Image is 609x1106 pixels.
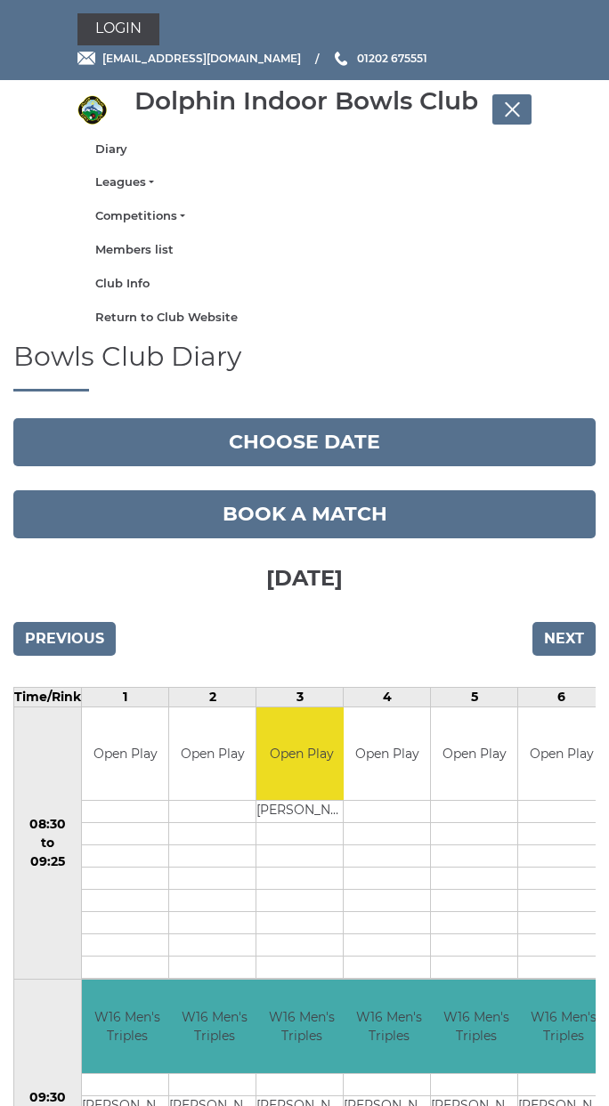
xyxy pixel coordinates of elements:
[82,687,169,706] td: 1
[532,622,596,656] input: Next
[77,95,107,125] img: Dolphin Indoor Bowls Club
[82,707,168,801] td: Open Play
[14,687,82,706] td: Time/Rink
[431,980,521,1073] td: W16 Men's Triples
[102,52,301,65] span: [EMAIL_ADDRESS][DOMAIN_NAME]
[169,687,256,706] td: 2
[256,707,346,801] td: Open Play
[344,707,430,801] td: Open Play
[518,687,605,706] td: 6
[95,141,514,157] a: Diary
[518,980,608,1073] td: W16 Men's Triples
[82,980,172,1073] td: W16 Men's Triples
[431,707,517,801] td: Open Play
[492,94,532,125] button: Toggle navigation
[13,418,596,466] button: Choose date
[169,980,259,1073] td: W16 Men's Triples
[169,707,256,801] td: Open Play
[431,687,518,706] td: 5
[77,52,95,65] img: Email
[13,622,116,656] input: Previous
[13,490,596,538] a: Book a match
[518,707,605,801] td: Open Play
[357,52,427,65] span: 01202 675551
[95,310,514,326] a: Return to Club Website
[13,342,596,392] h1: Bowls Club Diary
[13,538,596,613] h3: [DATE]
[344,687,431,706] td: 4
[95,276,514,292] a: Club Info
[14,706,82,980] td: 08:30 to 09:25
[335,52,347,66] img: Phone us
[134,87,478,115] div: Dolphin Indoor Bowls Club
[95,242,514,258] a: Members list
[77,50,301,67] a: Email [EMAIL_ADDRESS][DOMAIN_NAME]
[256,980,346,1073] td: W16 Men's Triples
[344,980,434,1073] td: W16 Men's Triples
[77,13,159,45] a: Login
[256,687,344,706] td: 3
[256,801,346,823] td: [PERSON_NAME]
[95,208,514,224] a: Competitions
[95,174,514,190] a: Leagues
[332,50,427,67] a: Phone us 01202 675551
